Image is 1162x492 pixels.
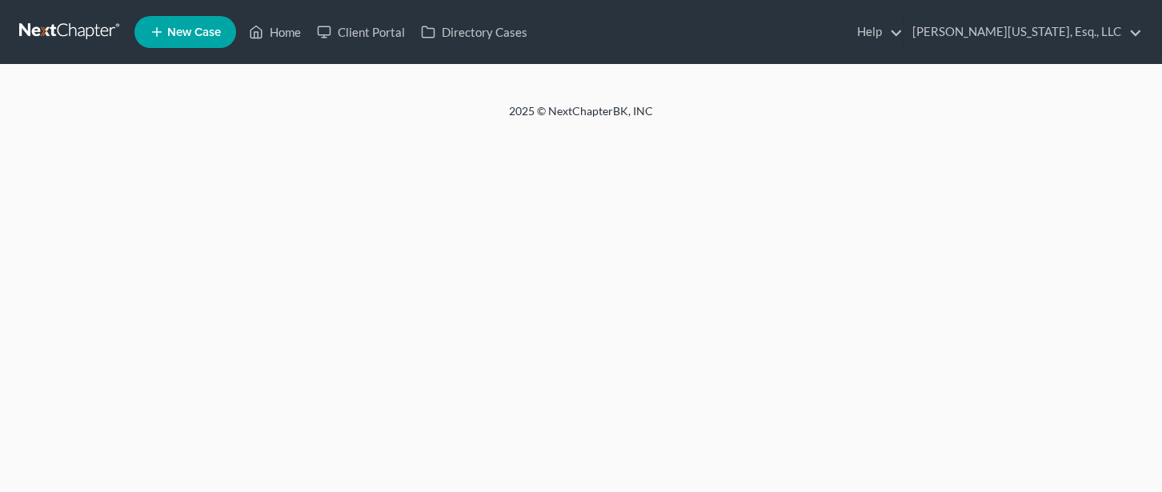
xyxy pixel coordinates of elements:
[125,103,1037,132] div: 2025 © NextChapterBK, INC
[309,18,413,46] a: Client Portal
[413,18,535,46] a: Directory Cases
[849,18,903,46] a: Help
[134,16,236,48] new-legal-case-button: New Case
[241,18,309,46] a: Home
[904,18,1142,46] a: [PERSON_NAME][US_STATE], Esq., LLC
